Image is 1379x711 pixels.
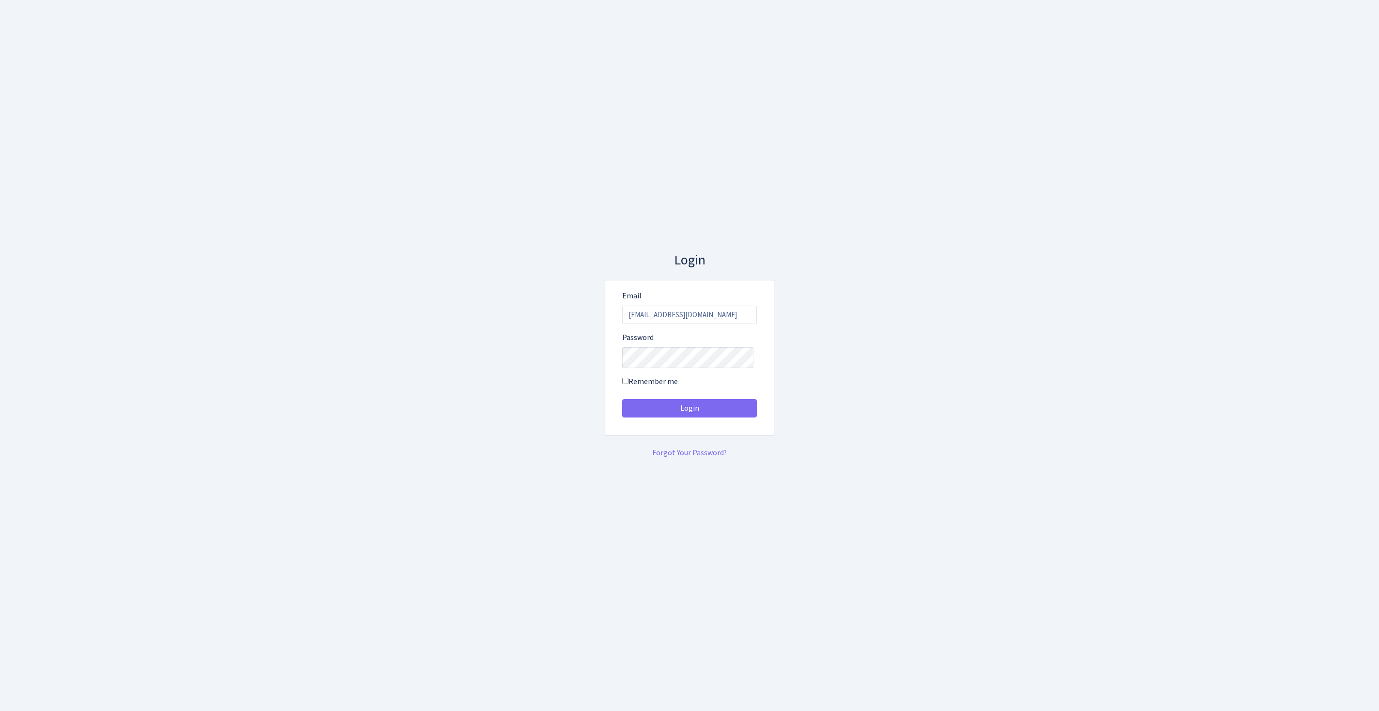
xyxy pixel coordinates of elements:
[622,332,654,343] label: Password
[622,376,678,387] label: Remember me
[622,290,642,302] label: Email
[652,448,727,458] a: Forgot Your Password?
[622,399,757,417] button: Login
[622,378,628,384] input: Remember me
[605,252,774,269] h3: Login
